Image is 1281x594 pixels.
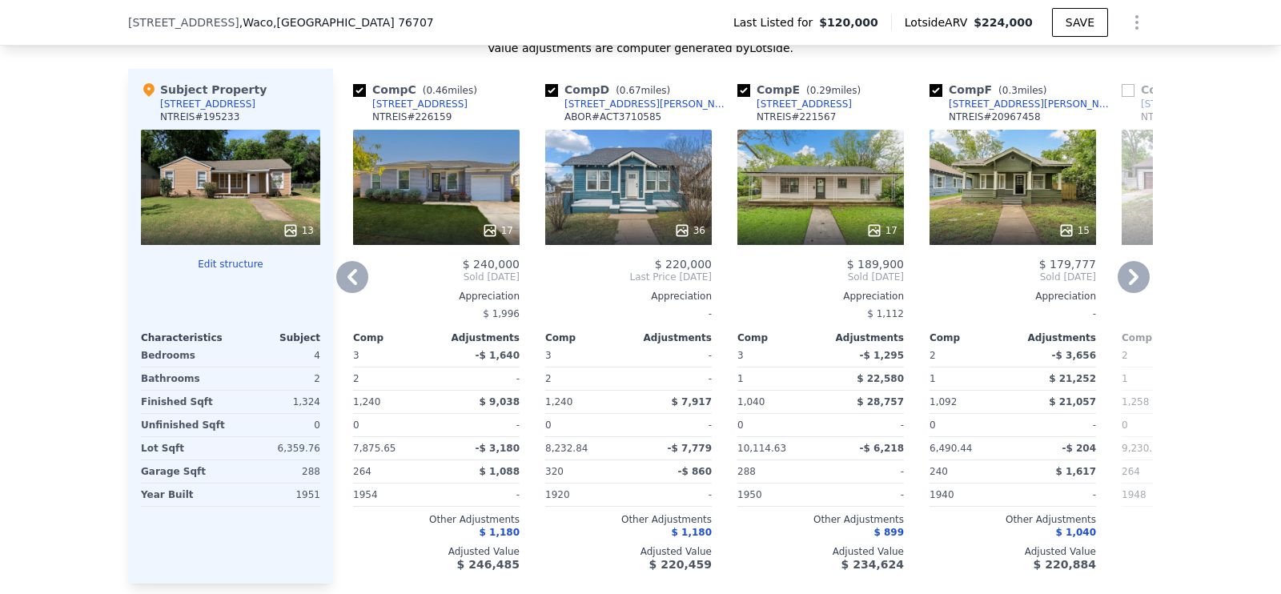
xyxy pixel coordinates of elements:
[353,484,433,506] div: 1954
[737,466,756,477] span: 288
[1013,331,1096,344] div: Adjustments
[545,419,552,431] span: 0
[231,331,320,344] div: Subject
[283,223,314,239] div: 13
[353,466,371,477] span: 264
[628,331,712,344] div: Adjustments
[757,110,836,123] div: NTREIS # 221567
[632,484,712,506] div: -
[668,443,712,454] span: -$ 7,779
[737,82,867,98] div: Comp E
[141,344,227,367] div: Bedrooms
[857,373,904,384] span: $ 22,580
[234,391,320,413] div: 1,324
[672,527,712,538] span: $ 1,180
[1016,484,1096,506] div: -
[930,82,1054,98] div: Comp F
[810,85,832,96] span: 0.29
[1122,466,1140,477] span: 264
[440,367,520,390] div: -
[234,367,320,390] div: 2
[930,367,1010,390] div: 1
[1122,367,1202,390] div: 1
[1052,8,1108,37] button: SAVE
[545,98,731,110] a: [STREET_ADDRESS][PERSON_NAME]
[463,258,520,271] span: $ 240,000
[545,484,625,506] div: 1920
[1122,396,1149,407] span: 1,258
[1141,110,1220,123] div: NTREIS # 225369
[930,303,1096,325] div: -
[672,396,712,407] span: $ 7,917
[992,85,1053,96] span: ( miles)
[273,16,434,29] span: , [GEOGRAPHIC_DATA] 76707
[128,40,1153,56] div: Value adjustments are computer generated by Lotside .
[141,414,227,436] div: Unfinished Sqft
[141,460,227,483] div: Garage Sqft
[737,396,765,407] span: 1,040
[737,331,821,344] div: Comp
[545,82,677,98] div: Comp D
[480,396,520,407] span: $ 9,038
[1049,396,1096,407] span: $ 21,057
[1122,350,1128,361] span: 2
[353,367,433,390] div: 2
[632,367,712,390] div: -
[1122,98,1236,110] a: [STREET_ADDRESS]
[1122,82,1253,98] div: Comp G
[160,110,239,123] div: NTREIS # 195233
[737,367,817,390] div: 1
[141,82,267,98] div: Subject Property
[234,344,320,367] div: 4
[824,414,904,436] div: -
[545,303,712,325] div: -
[141,331,231,344] div: Characteristics
[564,98,731,110] div: [STREET_ADDRESS][PERSON_NAME]
[821,331,904,344] div: Adjustments
[873,527,904,538] span: $ 899
[930,466,948,477] span: 240
[857,396,904,407] span: $ 28,757
[234,484,320,506] div: 1951
[632,414,712,436] div: -
[482,223,513,239] div: 17
[1122,419,1128,431] span: 0
[1122,443,1164,454] span: 9,230.36
[1002,85,1018,96] span: 0.3
[436,331,520,344] div: Adjustments
[1052,350,1096,361] span: -$ 3,656
[545,466,564,477] span: 320
[824,484,904,506] div: -
[737,290,904,303] div: Appreciation
[905,14,974,30] span: Lotside ARV
[239,14,434,30] span: , Waco
[353,98,468,110] a: [STREET_ADDRESS]
[974,16,1033,29] span: $224,000
[1122,484,1202,506] div: 1948
[860,443,904,454] span: -$ 6,218
[860,350,904,361] span: -$ 1,295
[545,331,628,344] div: Comp
[353,419,359,431] span: 0
[733,14,819,30] span: Last Listed for
[564,110,661,123] div: ABOR # ACT3710585
[930,513,1096,526] div: Other Adjustments
[737,545,904,558] div: Adjusted Value
[737,443,786,454] span: 10,114.63
[1034,558,1096,571] span: $ 220,884
[655,258,712,271] span: $ 220,000
[141,437,227,460] div: Lot Sqft
[1058,223,1090,239] div: 15
[800,85,867,96] span: ( miles)
[353,82,484,98] div: Comp C
[545,545,712,558] div: Adjusted Value
[930,290,1096,303] div: Appreciation
[949,110,1041,123] div: NTREIS # 20967458
[632,344,712,367] div: -
[930,545,1096,558] div: Adjusted Value
[353,271,520,283] span: Sold [DATE]
[737,350,744,361] span: 3
[737,513,904,526] div: Other Adjustments
[141,391,227,413] div: Finished Sqft
[930,419,936,431] span: 0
